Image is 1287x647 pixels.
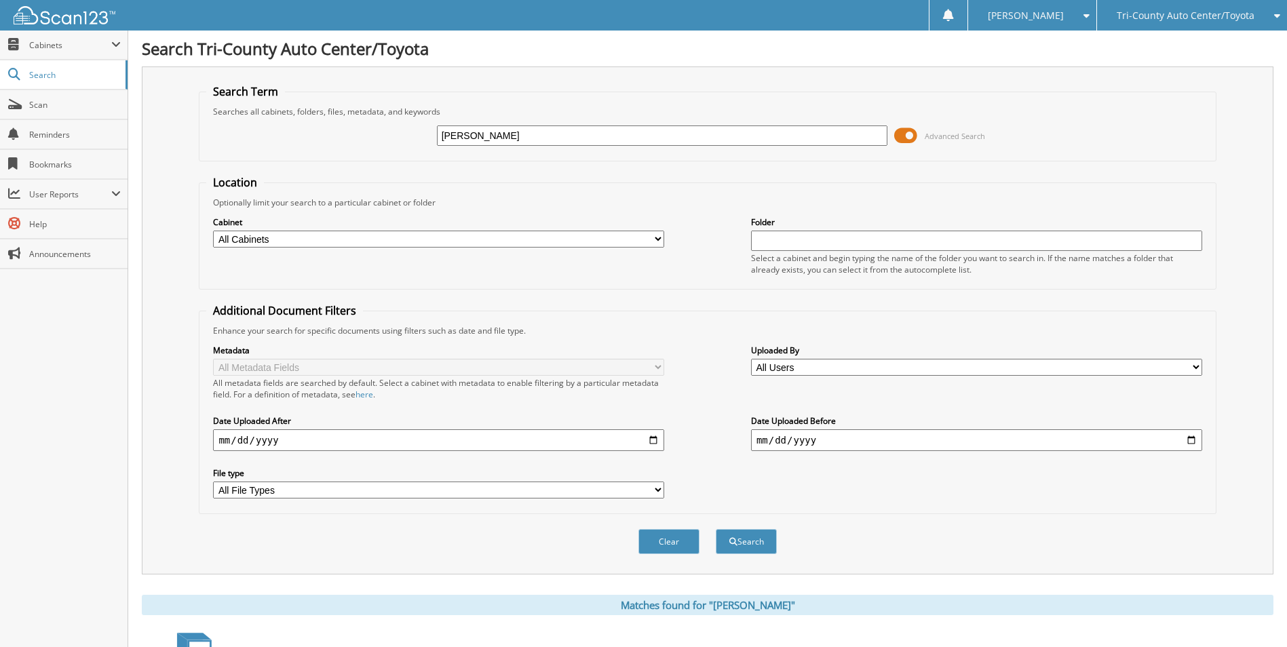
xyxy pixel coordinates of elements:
span: User Reports [29,189,111,200]
input: end [751,429,1202,451]
span: Search [29,69,119,81]
button: Clear [638,529,699,554]
label: Uploaded By [751,345,1202,356]
div: Searches all cabinets, folders, files, metadata, and keywords [206,106,1208,117]
a: here [356,389,373,400]
span: Bookmarks [29,159,121,170]
label: Folder [751,216,1202,228]
div: All metadata fields are searched by default. Select a cabinet with metadata to enable filtering b... [213,377,664,400]
span: Announcements [29,248,121,260]
img: scan123-logo-white.svg [14,6,115,24]
label: File type [213,467,664,479]
label: Cabinet [213,216,664,228]
label: Date Uploaded Before [751,415,1202,427]
div: Select a cabinet and begin typing the name of the folder you want to search in. If the name match... [751,252,1202,275]
div: Optionally limit your search to a particular cabinet or folder [206,197,1208,208]
span: Tri-County Auto Center/Toyota [1117,12,1254,20]
div: Enhance your search for specific documents using filters such as date and file type. [206,325,1208,336]
span: Reminders [29,129,121,140]
span: [PERSON_NAME] [988,12,1064,20]
legend: Search Term [206,84,285,99]
span: Scan [29,99,121,111]
input: start [213,429,664,451]
div: Matches found for "[PERSON_NAME]" [142,595,1273,615]
span: Help [29,218,121,230]
span: Cabinets [29,39,111,51]
span: Advanced Search [925,131,985,141]
button: Search [716,529,777,554]
h1: Search Tri-County Auto Center/Toyota [142,37,1273,60]
label: Metadata [213,345,664,356]
legend: Location [206,175,264,190]
legend: Additional Document Filters [206,303,363,318]
label: Date Uploaded After [213,415,664,427]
